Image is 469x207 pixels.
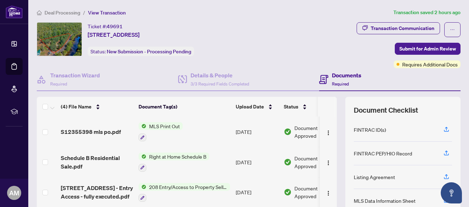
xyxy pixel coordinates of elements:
img: Logo [326,190,331,196]
button: Status IconRight at Home Schedule B [139,153,209,172]
img: logo [6,5,23,18]
span: (4) File Name [61,103,92,111]
button: Submit for Admin Review [395,43,461,55]
th: Upload Date [233,97,281,117]
button: Status Icon208 Entry/Access to Property Seller Acknowledgement [139,183,230,202]
span: Deal Processing [45,10,80,16]
span: Status [284,103,298,111]
span: Right at Home Schedule B [146,153,209,160]
button: Transaction Communication [357,22,440,34]
img: Status Icon [139,122,146,130]
img: Document Status [284,158,292,166]
span: New Submission - Processing Pending [107,48,191,55]
h4: Transaction Wizard [50,71,100,79]
span: 3/3 Required Fields Completed [190,81,249,87]
span: Document Approved [294,184,338,200]
span: [STREET_ADDRESS] [88,30,140,39]
th: Status [281,97,341,117]
article: Transaction saved 2 hours ago [393,8,461,17]
span: S12355398 mls po.pdf [61,128,121,136]
span: [STREET_ADDRESS] - Entry Access - fully executed.pdf [61,184,133,201]
button: Logo [323,156,334,168]
button: Logo [323,187,334,198]
div: Ticket #: [88,22,123,30]
span: AM [9,188,19,198]
li: / [83,8,85,17]
button: Logo [323,126,334,137]
span: Document Approved [294,154,338,170]
button: Open asap [441,182,462,203]
img: Logo [326,160,331,166]
img: Logo [326,130,331,136]
span: MLS Print Out [146,122,183,130]
div: MLS Data Information Sheet [354,197,416,205]
div: Transaction Communication [371,23,434,34]
img: Status Icon [139,153,146,160]
span: 208 Entry/Access to Property Seller Acknowledgement [146,183,230,191]
span: Required [50,81,67,87]
div: Listing Agreement [354,173,395,181]
div: FINTRAC ID(s) [354,126,386,134]
span: Submit for Admin Review [399,43,456,54]
span: View Transaction [88,10,126,16]
h4: Documents [332,71,361,79]
button: Status IconMLS Print Out [139,122,183,141]
th: (4) File Name [58,97,136,117]
div: Status: [88,47,194,56]
span: home [37,10,42,15]
td: [DATE] [233,147,281,177]
img: Status Icon [139,183,146,191]
img: IMG-S12355398_1.jpg [37,23,82,56]
div: FINTRAC PEP/HIO Record [354,149,412,157]
span: Required [332,81,349,87]
span: Document Approved [294,124,338,140]
img: Document Status [284,188,292,196]
span: Upload Date [236,103,264,111]
span: Document Checklist [354,105,418,115]
span: ellipsis [450,27,455,32]
span: Schedule B Residential Sale.pdf [61,154,133,171]
span: Requires Additional Docs [402,60,458,68]
img: Document Status [284,128,292,136]
span: 49691 [107,23,123,30]
h4: Details & People [190,71,249,79]
th: Document Tag(s) [136,97,233,117]
td: [DATE] [233,117,281,147]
